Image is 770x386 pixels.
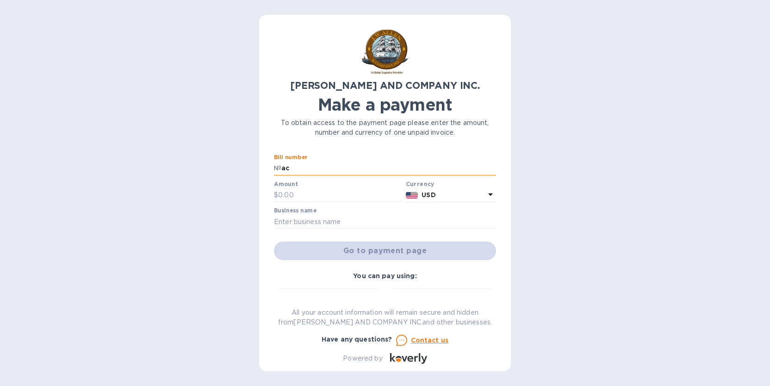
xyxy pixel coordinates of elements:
[274,308,496,327] p: All your account information will remain secure and hidden from [PERSON_NAME] AND COMPANY INC. an...
[353,272,416,280] b: You can pay using:
[422,191,435,199] b: USD
[274,163,281,173] p: №
[411,336,449,344] u: Contact us
[274,181,298,187] label: Amount
[343,354,382,363] p: Powered by
[274,208,317,214] label: Business name
[406,192,418,199] img: USD
[281,162,496,175] input: Enter bill number
[278,188,402,202] input: 0.00
[322,336,392,343] b: Have any questions?
[406,181,435,187] b: Currency
[274,95,496,114] h1: Make a payment
[290,80,480,91] b: [PERSON_NAME] AND COMPANY INC.
[274,190,278,200] p: $
[274,155,307,161] label: Bill number
[274,118,496,137] p: To obtain access to the payment page please enter the amount, number and currency of one unpaid i...
[274,215,496,229] input: Enter business name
